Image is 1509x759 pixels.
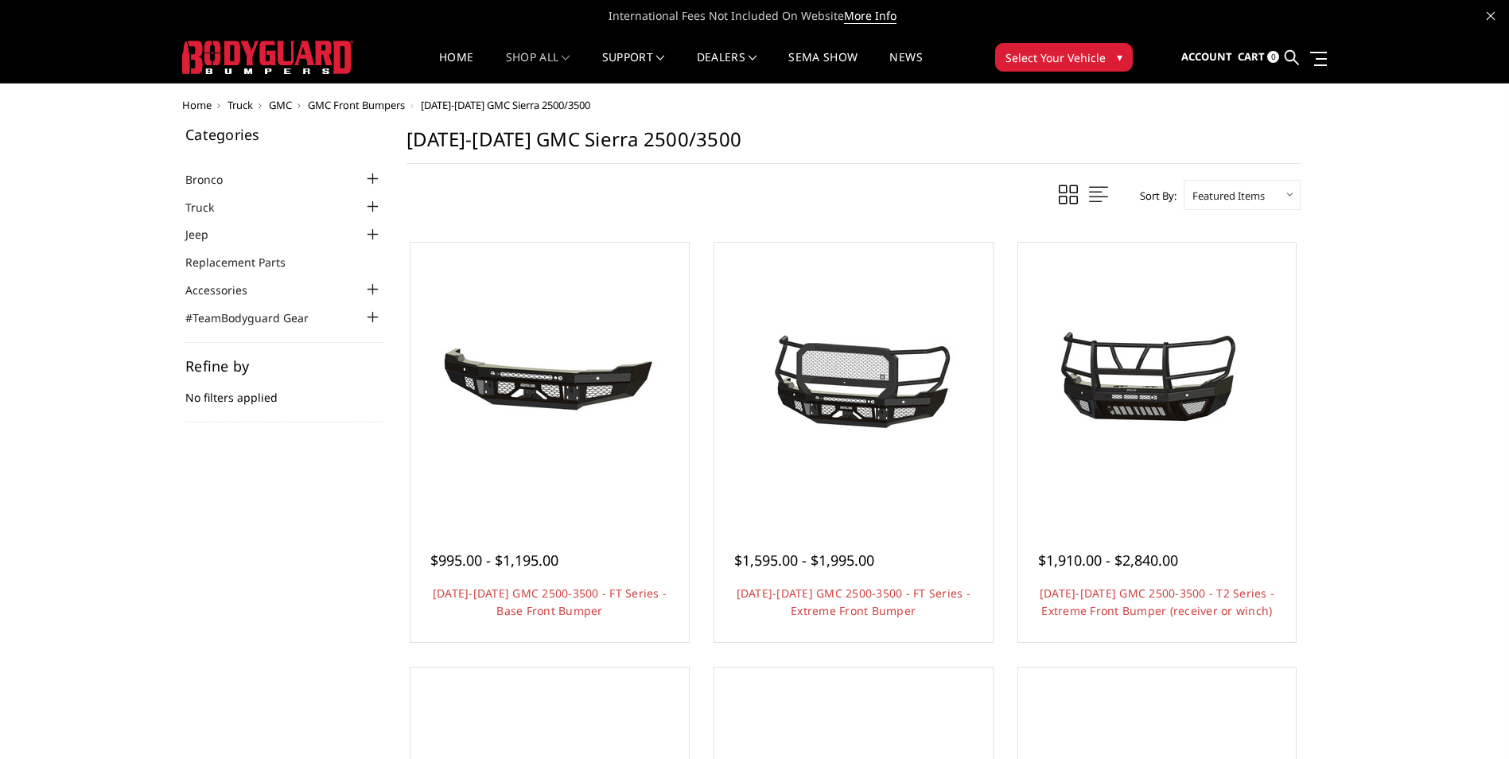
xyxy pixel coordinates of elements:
span: $995.00 - $1,195.00 [430,551,558,570]
a: Truck [228,98,253,112]
a: Support [602,52,665,83]
span: [DATE]-[DATE] GMC Sierra 2500/3500 [421,98,590,112]
span: Select Your Vehicle [1005,49,1106,66]
a: More Info [844,8,896,24]
h1: [DATE]-[DATE] GMC Sierra 2500/3500 [406,127,1301,164]
a: 2024-2025 GMC 2500-3500 - FT Series - Base Front Bumper 2024-2025 GMC 2500-3500 - FT Series - Bas... [414,247,685,517]
a: 2024-2025 GMC 2500-3500 - T2 Series - Extreme Front Bumper (receiver or winch) 2024-2025 GMC 2500... [1022,247,1293,517]
a: Jeep [185,226,228,243]
img: BODYGUARD BUMPERS [182,41,353,74]
label: Sort By: [1131,184,1176,208]
a: #TeamBodyguard Gear [185,309,329,326]
a: Home [182,98,212,112]
a: Home [439,52,473,83]
a: Bronco [185,171,243,188]
h5: Categories [185,127,383,142]
button: Select Your Vehicle [995,43,1133,72]
a: Accessories [185,282,267,298]
a: SEMA Show [788,52,858,83]
span: 0 [1267,51,1279,63]
span: $1,595.00 - $1,995.00 [734,551,874,570]
a: Dealers [697,52,757,83]
h5: Refine by [185,359,383,373]
a: Replacement Parts [185,254,305,271]
a: GMC Front Bumpers [308,98,405,112]
a: News [889,52,922,83]
span: $1,910.00 - $2,840.00 [1038,551,1178,570]
a: Account [1181,36,1232,79]
a: 2024-2025 GMC 2500-3500 - FT Series - Extreme Front Bumper 2024-2025 GMC 2500-3500 - FT Series - ... [718,247,989,517]
a: shop all [506,52,570,83]
span: Account [1181,49,1232,64]
a: Cart 0 [1238,36,1279,79]
a: [DATE]-[DATE] GMC 2500-3500 - FT Series - Base Front Bumper [433,586,667,618]
a: Truck [185,199,234,216]
div: No filters applied [185,359,383,422]
a: [DATE]-[DATE] GMC 2500-3500 - T2 Series - Extreme Front Bumper (receiver or winch) [1040,586,1274,618]
a: [DATE]-[DATE] GMC 2500-3500 - FT Series - Extreme Front Bumper [737,586,970,618]
span: Cart [1238,49,1265,64]
span: ▾ [1117,49,1122,65]
a: GMC [269,98,292,112]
